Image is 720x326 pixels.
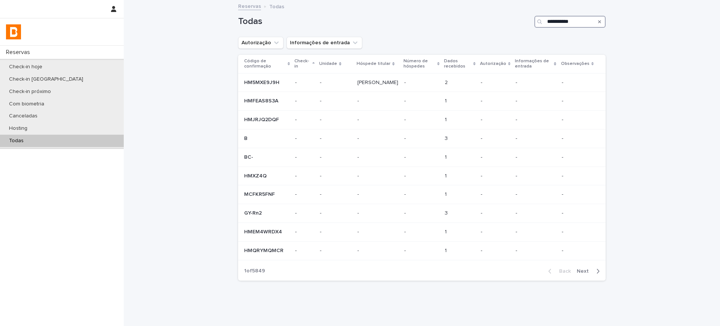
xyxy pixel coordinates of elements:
[555,269,571,274] span: Back
[516,210,556,216] p: -
[516,117,556,123] p: -
[516,80,556,86] p: -
[481,80,510,86] p: -
[238,167,606,185] tr: HMXZ4QHMXZ4Q --- -- -- 11 ---
[516,248,556,254] p: -
[357,153,360,161] p: -
[3,76,89,83] p: Check-in [GEOGRAPHIC_DATA]
[244,57,286,71] p: Código de confirmação
[238,222,606,241] tr: HMEM4WRDX4HMEM4WRDX4 --- -- -- 11 ---
[481,117,510,123] p: -
[244,96,280,104] p: HMFEAS8S3A
[244,246,285,254] p: HMQRYMQMCR
[562,98,594,104] p: -
[320,190,323,198] p: -
[445,134,449,142] p: 3
[481,248,510,254] p: -
[516,173,556,179] p: -
[404,209,407,216] p: -
[357,60,390,68] p: Hóspede titular
[357,78,400,86] p: Felipe Ferreira Pereira
[357,227,360,235] p: -
[3,125,33,132] p: Hosting
[238,73,606,92] tr: HM5MXE9J9HHM5MXE9J9H --- [PERSON_NAME][PERSON_NAME] -- 22 ---
[320,171,323,179] p: -
[445,209,449,216] p: 3
[295,173,314,179] p: -
[534,16,606,28] input: Search
[238,111,606,129] tr: HMJRJQ2DQFHMJRJQ2DQF --- -- -- 11 ---
[238,262,271,280] p: 1 of 5849
[244,209,263,216] p: GY-Rn2
[238,2,261,10] a: Reservas
[577,269,593,274] span: Next
[404,115,407,123] p: -
[445,153,448,161] p: 1
[481,229,510,235] p: -
[244,171,268,179] p: HMXZ4Q
[3,89,57,95] p: Check-in próximo
[404,96,407,104] p: -
[244,115,280,123] p: HMJRJQ2DQF
[357,171,360,179] p: -
[244,153,255,161] p: BC-
[404,153,407,161] p: -
[516,229,556,235] p: -
[404,134,407,142] p: -
[286,37,362,49] button: Informações de entrada
[320,134,323,142] p: -
[320,227,323,235] p: -
[562,210,594,216] p: -
[295,154,314,161] p: -
[295,135,314,142] p: -
[445,246,448,254] p: 1
[562,80,594,86] p: -
[562,135,594,142] p: -
[294,57,310,71] p: Check-in
[320,115,323,123] p: -
[562,229,594,235] p: -
[3,113,43,119] p: Canceladas
[6,24,21,39] img: zVaNuJHRTjyIjT5M9Xd5
[445,171,448,179] p: 1
[320,96,323,104] p: -
[516,154,556,161] p: -
[481,135,510,142] p: -
[3,101,50,107] p: Com biometria
[357,96,360,104] p: -
[515,57,552,71] p: Informações de entrada
[516,191,556,198] p: -
[357,115,360,123] p: -
[238,204,606,223] tr: GY-Rn2GY-Rn2 --- -- -- 33 ---
[238,129,606,148] tr: BB --- -- -- 33 ---
[516,135,556,142] p: -
[320,153,323,161] p: -
[403,57,435,71] p: Número de hóspedes
[3,64,48,70] p: Check-in hoje
[320,246,323,254] p: -
[3,138,30,144] p: Todas
[320,78,323,86] p: -
[3,49,36,56] p: Reservas
[295,80,314,86] p: -
[445,115,448,123] p: 1
[238,16,531,27] h1: Todas
[562,248,594,254] p: -
[445,78,449,86] p: 2
[481,98,510,104] p: -
[320,209,323,216] p: -
[319,60,337,68] p: Unidade
[357,134,360,142] p: -
[357,190,360,198] p: -
[238,37,283,49] button: Autorização
[481,154,510,161] p: -
[562,154,594,161] p: -
[481,210,510,216] p: -
[404,246,407,254] p: -
[244,78,281,86] p: HM5MXE9J9H
[562,173,594,179] p: -
[480,60,506,68] p: Autorização
[357,209,360,216] p: -
[244,134,249,142] p: B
